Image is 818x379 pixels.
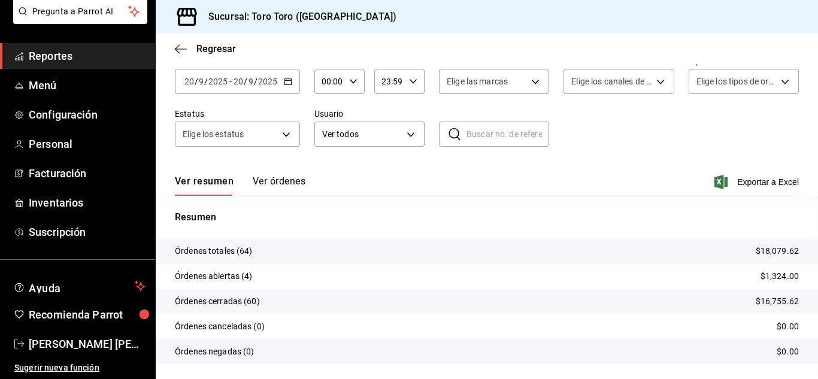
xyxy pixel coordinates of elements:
[32,5,129,18] span: Pregunta a Parrot AI
[175,245,253,257] p: Órdenes totales (64)
[29,195,146,211] span: Inventarios
[29,224,146,240] span: Suscripción
[175,210,799,225] p: Resumen
[175,295,260,308] p: Órdenes cerradas (60)
[175,175,305,196] div: navigation tabs
[199,10,396,24] h3: Sucursal: Toro Toro ([GEOGRAPHIC_DATA])
[248,77,254,86] input: --
[466,122,549,146] input: Buscar no. de referencia
[777,320,799,333] p: $0.00
[198,77,204,86] input: --
[175,320,265,333] p: Órdenes canceladas (0)
[29,136,146,152] span: Personal
[29,107,146,123] span: Configuración
[257,77,278,86] input: ----
[183,128,244,140] span: Elige los estatus
[29,48,146,64] span: Reportes
[184,77,195,86] input: --
[196,43,236,54] span: Regresar
[175,175,234,196] button: Ver resumen
[175,110,300,118] label: Estatus
[756,295,799,308] p: $16,755.62
[29,279,130,293] span: Ayuda
[29,307,146,323] span: Recomienda Parrot
[175,43,236,54] button: Regresar
[229,77,232,86] span: -
[571,75,652,87] span: Elige los canales de venta
[314,57,365,65] label: Hora inicio
[314,110,425,118] label: Usuario
[208,77,228,86] input: ----
[374,57,425,65] label: Hora fin
[175,57,300,65] label: Fecha
[175,345,255,358] p: Órdenes negadas (0)
[761,270,799,283] p: $1,324.00
[204,77,208,86] span: /
[777,345,799,358] p: $0.00
[29,336,146,352] span: [PERSON_NAME] [PERSON_NAME] [PERSON_NAME]
[29,165,146,181] span: Facturación
[696,75,777,87] span: Elige los tipos de orden
[756,245,799,257] p: $18,079.62
[233,77,244,86] input: --
[253,175,305,196] button: Ver órdenes
[14,362,146,374] span: Sugerir nueva función
[717,175,799,189] button: Exportar a Excel
[447,75,508,87] span: Elige las marcas
[175,270,253,283] p: Órdenes abiertas (4)
[322,128,402,141] span: Ver todos
[244,77,247,86] span: /
[29,77,146,93] span: Menú
[8,14,147,26] a: Pregunta a Parrot AI
[195,77,198,86] span: /
[254,77,257,86] span: /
